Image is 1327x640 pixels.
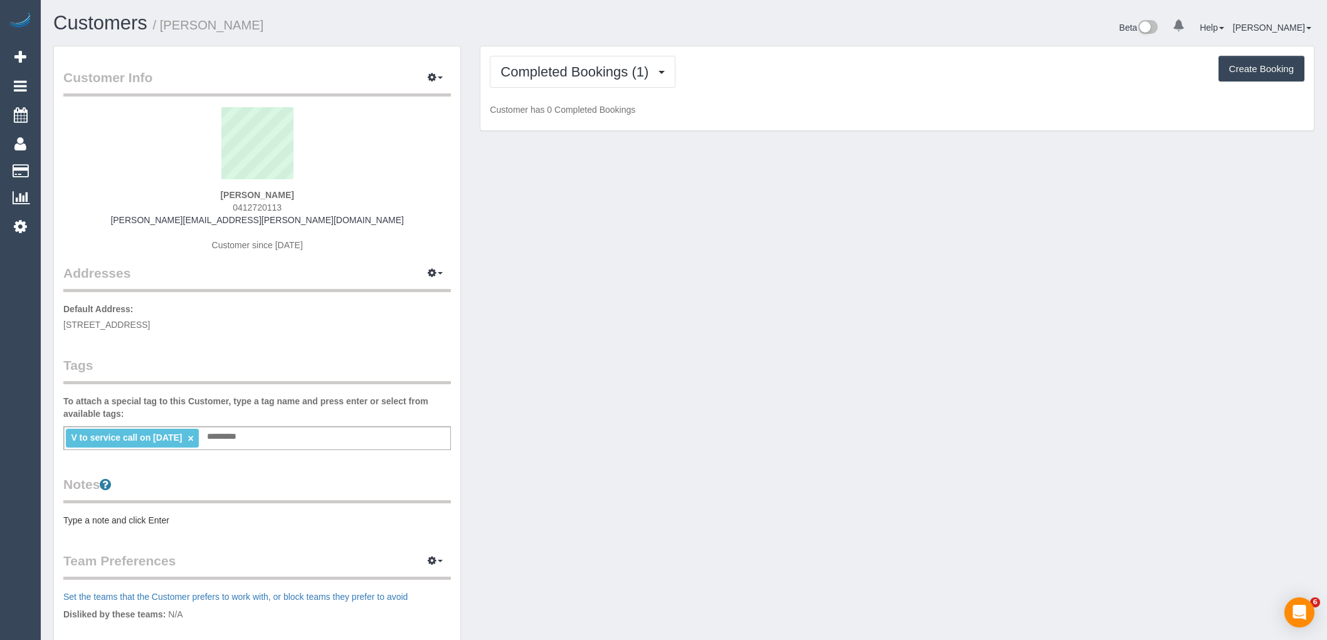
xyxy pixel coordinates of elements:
label: Disliked by these teams: [63,608,166,621]
span: 0412720113 [233,202,282,212]
legend: Notes [63,475,451,503]
a: Help [1200,23,1224,33]
a: Beta [1119,23,1158,33]
small: / [PERSON_NAME] [153,18,264,32]
a: Customers [53,12,147,34]
label: To attach a special tag to this Customer, type a tag name and press enter or select from availabl... [63,395,451,420]
a: [PERSON_NAME] [1233,23,1311,33]
img: New interface [1137,20,1158,36]
span: [STREET_ADDRESS] [63,320,150,330]
legend: Tags [63,356,451,384]
img: Automaid Logo [8,13,33,30]
strong: [PERSON_NAME] [220,190,293,200]
label: Default Address: [63,303,134,315]
div: Open Intercom Messenger [1284,597,1314,627]
span: 6 [1310,597,1320,607]
span: V to service call on [DATE] [71,433,182,443]
a: [PERSON_NAME][EMAIL_ADDRESS][PERSON_NAME][DOMAIN_NAME] [110,215,404,225]
button: Create Booking [1219,56,1304,82]
span: N/A [168,609,182,619]
a: Set the teams that the Customer prefers to work with, or block teams they prefer to avoid [63,592,408,602]
legend: Team Preferences [63,552,451,580]
p: Customer has 0 Completed Bookings [490,103,1304,116]
button: Completed Bookings (1) [490,56,675,88]
legend: Customer Info [63,68,451,97]
span: Customer since [DATE] [212,240,303,250]
a: × [188,433,193,444]
span: Completed Bookings (1) [500,64,655,80]
pre: Type a note and click Enter [63,514,451,527]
